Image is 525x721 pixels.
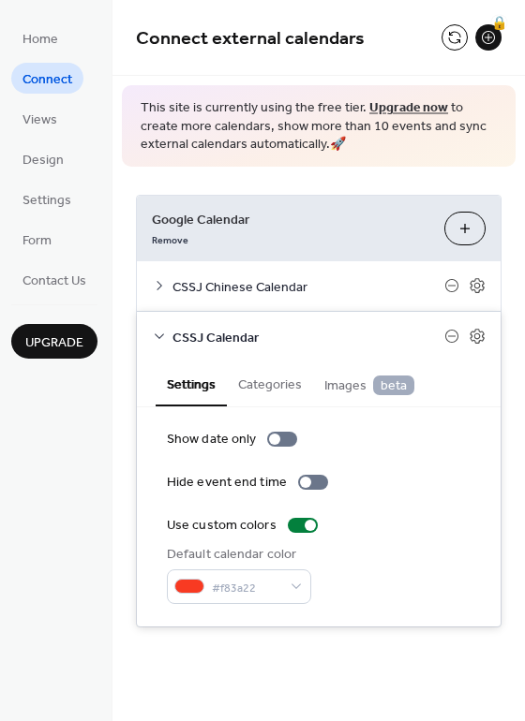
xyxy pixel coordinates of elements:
[11,63,83,94] a: Connect
[11,22,69,53] a: Home
[369,96,448,121] a: Upgrade now
[167,516,277,536] div: Use custom colors
[11,264,97,295] a: Contact Us
[141,99,497,154] span: This site is currently using the free tier. to create more calendars, show more than 10 events an...
[22,231,52,251] span: Form
[22,70,72,90] span: Connect
[324,375,414,396] span: Images
[152,210,429,229] span: Google Calendar
[11,103,68,134] a: Views
[172,328,444,347] span: CSSJ Calendar
[25,333,83,353] span: Upgrade
[22,191,71,211] span: Settings
[22,272,86,291] span: Contact Us
[212,578,281,597] span: #f83a22
[11,224,63,255] a: Form
[227,361,313,405] button: Categories
[11,184,82,214] a: Settings
[22,151,64,170] span: Design
[152,233,188,246] span: Remove
[167,545,307,565] div: Default calendar color
[167,473,287,493] div: Hide event end time
[11,143,75,174] a: Design
[167,430,256,449] div: Show date only
[22,30,58,50] span: Home
[313,361,426,405] button: Images beta
[22,110,57,130] span: Views
[172,277,444,297] span: CSSJ Chinese Calendar
[11,324,97,359] button: Upgrade
[156,361,227,406] button: Settings
[373,375,414,395] span: beta
[136,21,365,57] span: Connect external calendars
